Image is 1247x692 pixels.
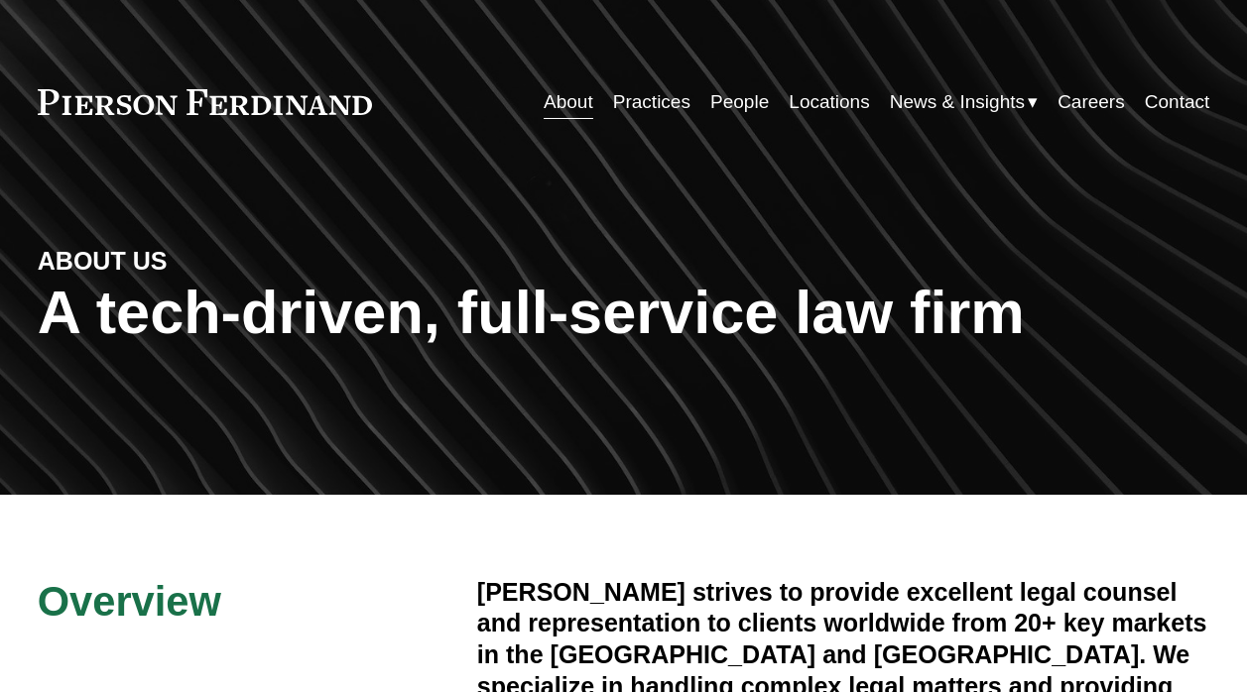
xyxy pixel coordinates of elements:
[890,85,1025,119] span: News & Insights
[38,278,1210,347] h1: A tech-driven, full-service law firm
[890,83,1038,121] a: folder dropdown
[1145,83,1209,121] a: Contact
[613,83,690,121] a: Practices
[38,247,168,275] strong: ABOUT US
[38,578,221,625] span: Overview
[1058,83,1125,121] a: Careers
[710,83,769,121] a: People
[789,83,869,121] a: Locations
[544,83,593,121] a: About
